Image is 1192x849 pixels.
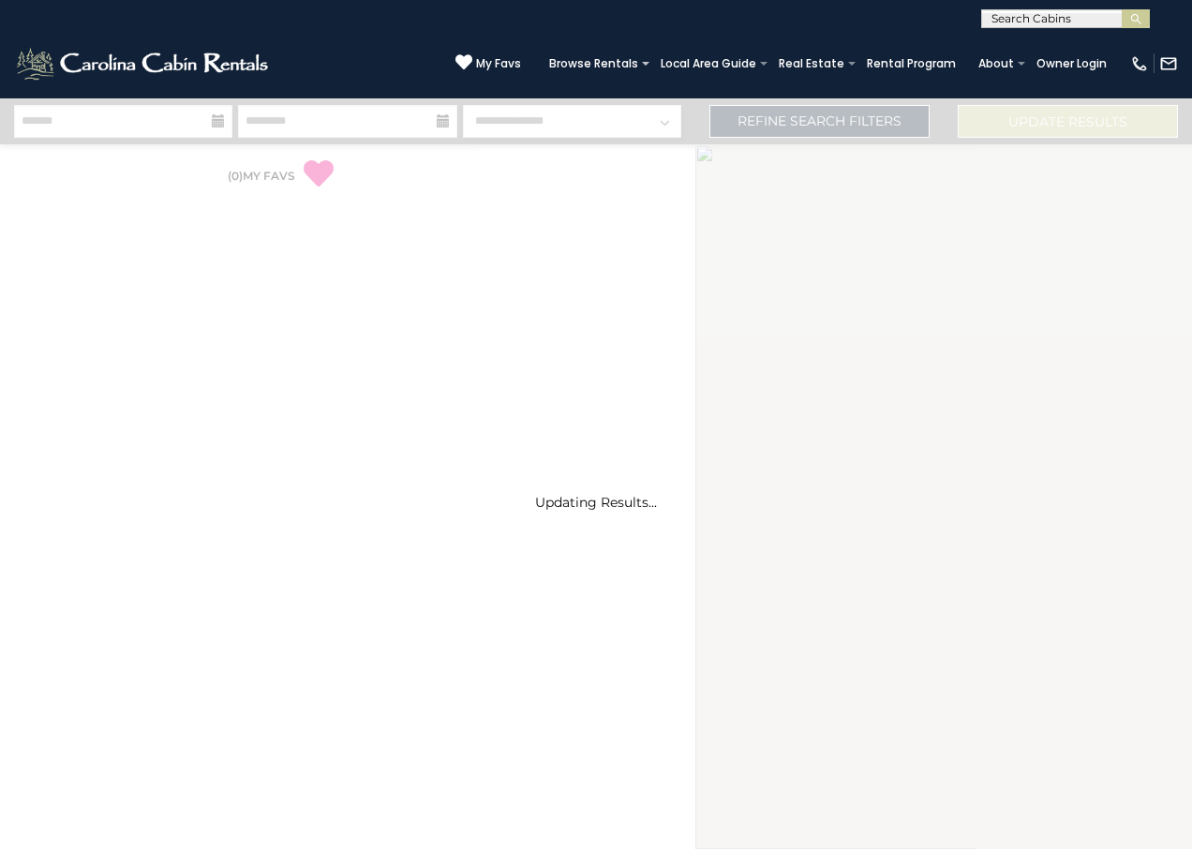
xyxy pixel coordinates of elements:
a: Real Estate [769,51,854,77]
a: Local Area Guide [651,51,766,77]
a: Browse Rentals [540,51,648,77]
a: Owner Login [1027,51,1116,77]
a: Rental Program [857,51,965,77]
a: My Favs [455,53,521,73]
img: phone-regular-white.png [1130,54,1149,73]
img: mail-regular-white.png [1159,54,1178,73]
span: My Favs [476,55,521,72]
a: About [969,51,1023,77]
img: White-1-2.png [14,45,274,82]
